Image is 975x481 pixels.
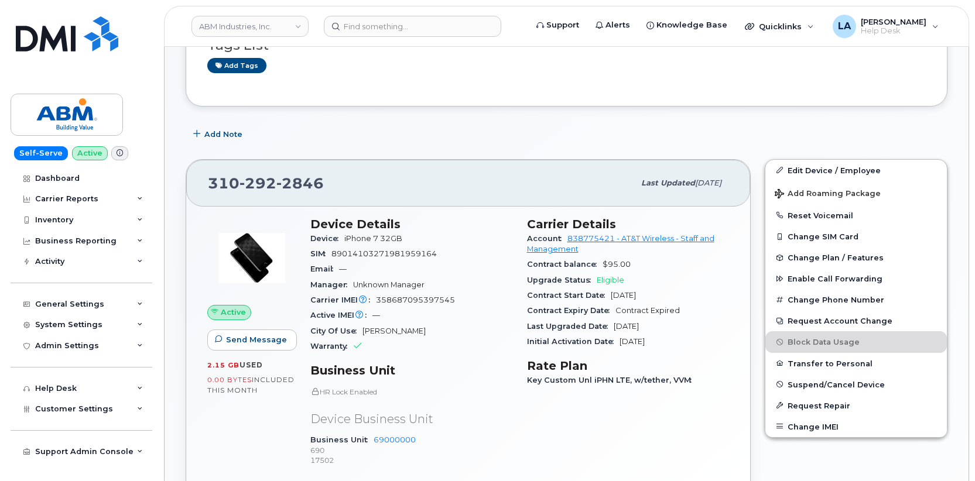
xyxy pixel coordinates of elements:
[861,26,926,36] span: Help Desk
[765,181,947,205] button: Add Roaming Package
[207,375,295,394] span: included this month
[310,234,344,243] span: Device
[207,38,926,53] h3: Tags List
[310,249,331,258] span: SIM
[221,307,246,318] span: Active
[324,16,501,37] input: Find something...
[310,280,353,289] span: Manager
[838,19,851,33] span: LA
[310,342,353,351] span: Warranty
[788,274,882,283] span: Enable Call Forwarding
[546,19,579,31] span: Support
[737,15,822,38] div: Quicklinks
[527,376,697,384] span: Key Custom Unl iPHN LTE, w/tether, VVM
[217,223,287,293] img: image20231002-3703462-p7zgru.jpeg
[331,249,437,258] span: 89014103271981959164
[765,205,947,226] button: Reset Voicemail
[527,234,714,253] a: 838775421 - AT&T Wireless - Staff and Management
[620,337,645,346] span: [DATE]
[310,411,513,428] p: Device Business Unit
[310,311,372,319] span: Active IMEI
[310,363,513,377] h3: Business Unit
[638,13,735,37] a: Knowledge Base
[527,306,615,315] span: Contract Expiry Date
[362,327,426,335] span: [PERSON_NAME]
[605,19,630,31] span: Alerts
[186,124,252,145] button: Add Note
[587,13,638,37] a: Alerts
[765,374,947,395] button: Suspend/Cancel Device
[861,17,926,26] span: [PERSON_NAME]
[788,380,885,389] span: Suspend/Cancel Device
[207,376,252,384] span: 0.00 Bytes
[597,276,624,284] span: Eligible
[374,435,416,444] a: 69000000
[310,435,374,444] span: Business Unit
[759,22,802,31] span: Quicklinks
[765,331,947,352] button: Block Data Usage
[641,178,695,187] span: Last updated
[765,310,947,331] button: Request Account Change
[207,58,266,73] a: Add tags
[310,445,513,455] p: 690
[310,455,513,465] p: 17502
[226,334,287,345] span: Send Message
[527,234,567,243] span: Account
[765,289,947,310] button: Change Phone Number
[240,360,263,369] span: used
[765,268,947,289] button: Enable Call Forwarding
[310,296,376,304] span: Carrier IMEI
[695,178,721,187] span: [DATE]
[344,234,402,243] span: iPhone 7 32GB
[310,327,362,335] span: City Of Use
[527,260,603,269] span: Contract balance
[775,189,881,200] span: Add Roaming Package
[527,359,730,373] h3: Rate Plan
[527,276,597,284] span: Upgrade Status
[765,226,947,247] button: Change SIM Card
[765,395,947,416] button: Request Repair
[376,296,455,304] span: 358687095397545
[614,322,639,331] span: [DATE]
[339,264,347,273] span: —
[603,260,631,269] span: $95.00
[207,329,297,351] button: Send Message
[527,217,730,231] h3: Carrier Details
[825,15,947,38] div: Lanette Aparicio
[765,353,947,374] button: Transfer to Personal
[527,322,614,331] span: Last Upgraded Date
[528,13,587,37] a: Support
[765,247,947,268] button: Change Plan / Features
[310,264,339,273] span: Email
[191,16,309,37] a: ABM Industries, Inc.
[207,361,240,369] span: 2.15 GB
[765,416,947,437] button: Change IMEI
[310,387,513,397] p: HR Lock Enabled
[615,306,680,315] span: Contract Expired
[372,311,380,319] span: —
[527,291,611,300] span: Contract Start Date
[276,174,324,192] span: 2846
[310,217,513,231] h3: Device Details
[611,291,636,300] span: [DATE]
[527,337,620,346] span: Initial Activation Date
[788,253,884,262] span: Change Plan / Features
[208,174,324,192] span: 310
[353,280,425,289] span: Unknown Manager
[240,174,276,192] span: 292
[765,160,947,181] a: Edit Device / Employee
[656,19,727,31] span: Knowledge Base
[204,129,242,140] span: Add Note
